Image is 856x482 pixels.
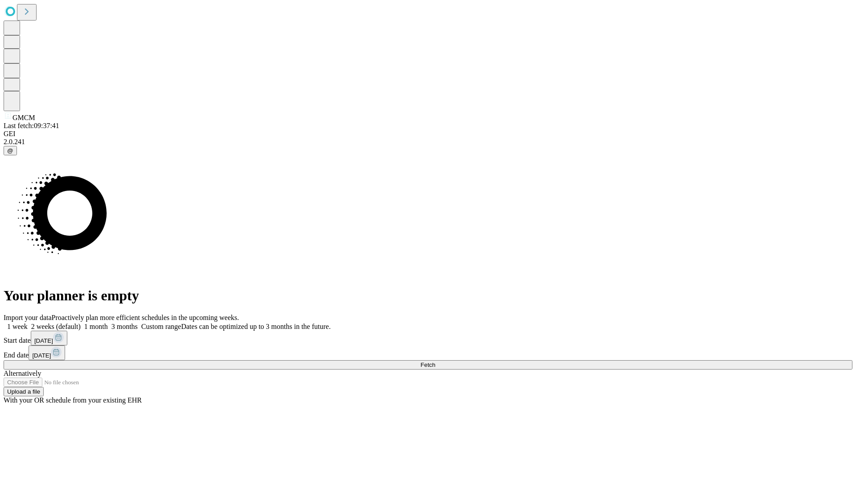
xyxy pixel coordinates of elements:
[84,323,108,330] span: 1 month
[31,323,81,330] span: 2 weeks (default)
[7,147,13,154] span: @
[34,337,53,344] span: [DATE]
[4,387,44,396] button: Upload a file
[31,331,67,345] button: [DATE]
[181,323,330,330] span: Dates can be optimized up to 3 months in the future.
[32,352,51,359] span: [DATE]
[4,370,41,377] span: Alternatively
[4,130,852,138] div: GEI
[29,345,65,360] button: [DATE]
[141,323,181,330] span: Custom range
[4,122,59,129] span: Last fetch: 09:37:41
[4,138,852,146] div: 2.0.241
[111,323,138,330] span: 3 months
[7,323,28,330] span: 1 week
[4,360,852,370] button: Fetch
[420,361,435,368] span: Fetch
[4,146,17,155] button: @
[4,396,142,404] span: With your OR schedule from your existing EHR
[12,114,35,121] span: GMCM
[4,331,852,345] div: Start date
[4,345,852,360] div: End date
[4,314,52,321] span: Import your data
[52,314,239,321] span: Proactively plan more efficient schedules in the upcoming weeks.
[4,287,852,304] h1: Your planner is empty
